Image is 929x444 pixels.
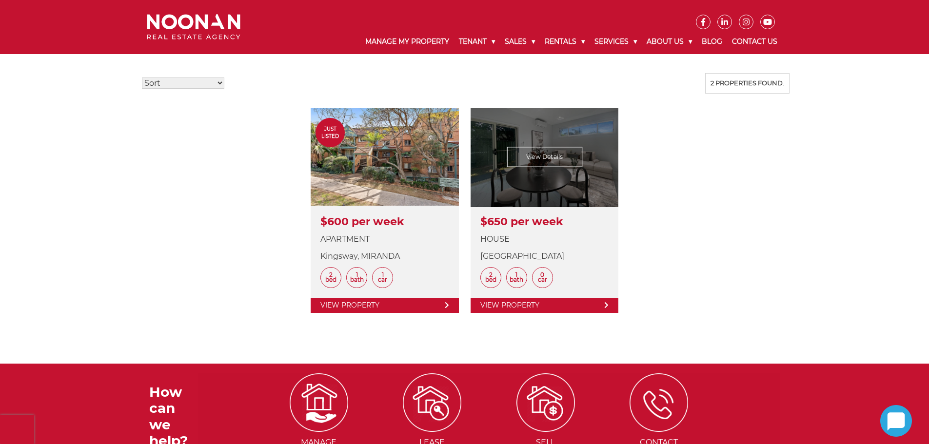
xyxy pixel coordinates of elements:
[727,29,782,54] a: Contact Us
[316,125,345,140] span: Just Listed
[630,373,688,432] img: ICONS
[516,373,575,432] img: ICONS
[540,29,590,54] a: Rentals
[403,373,461,432] img: ICONS
[590,29,642,54] a: Services
[360,29,454,54] a: Manage My Property
[500,29,540,54] a: Sales
[290,373,348,432] img: ICONS
[705,73,790,94] div: 2 properties found.
[147,14,240,40] img: Noonan Real Estate Agency
[142,77,224,89] select: Sort Listings
[697,29,727,54] a: Blog
[642,29,697,54] a: About Us
[454,29,500,54] a: Tenant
